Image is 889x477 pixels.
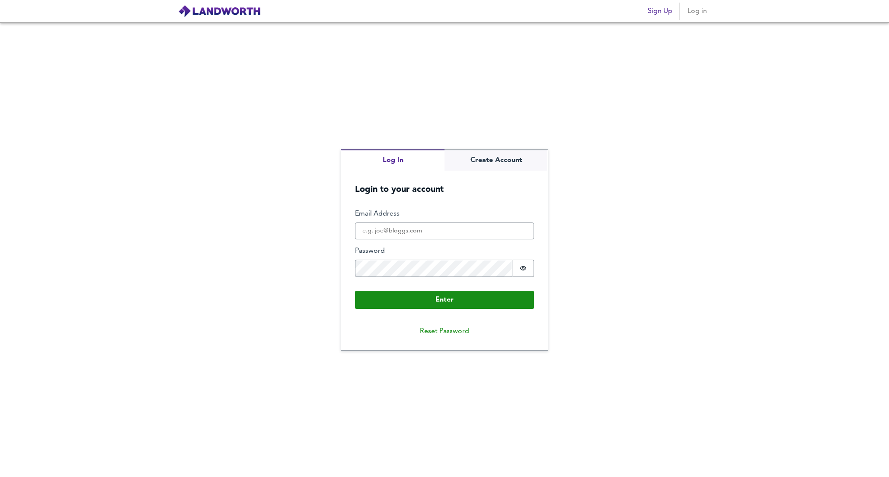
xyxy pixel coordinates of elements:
button: Create Account [444,149,548,171]
label: Email Address [355,209,534,219]
span: Sign Up [648,5,672,17]
input: e.g. joe@bloggs.com [355,223,534,240]
h5: Login to your account [341,171,548,195]
button: Log In [341,149,444,171]
button: Log in [683,3,711,20]
button: Show password [512,260,534,277]
button: Enter [355,291,534,309]
label: Password [355,246,534,256]
span: Log in [687,5,707,17]
button: Reset Password [413,323,476,340]
button: Sign Up [644,3,676,20]
img: logo [178,5,261,18]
